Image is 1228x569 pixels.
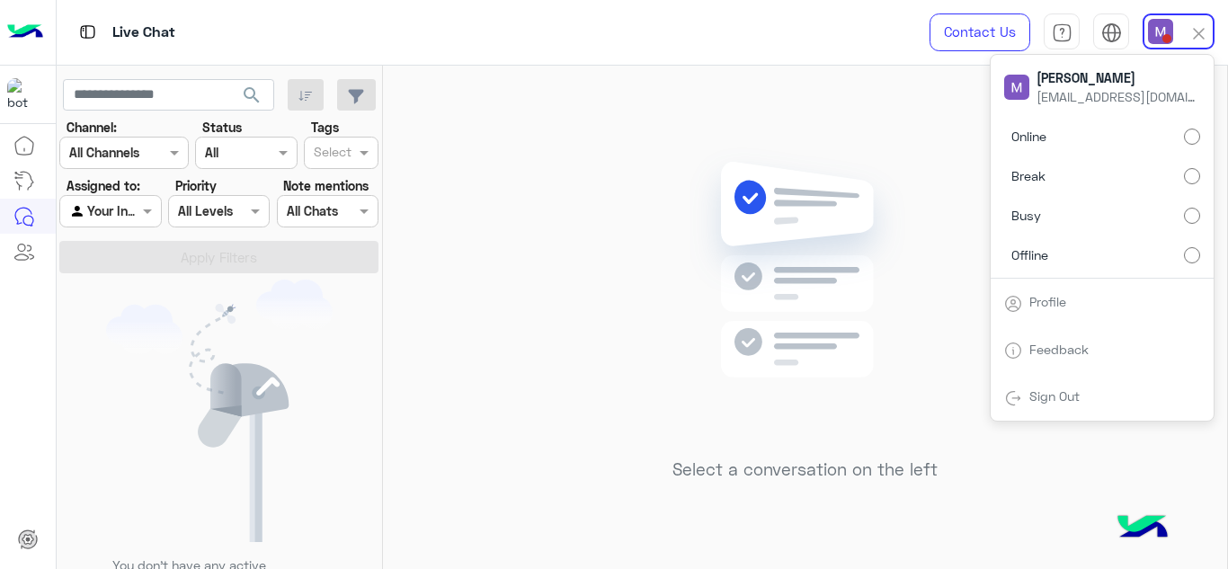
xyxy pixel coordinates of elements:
input: Offline [1184,247,1200,263]
input: Online [1184,129,1200,145]
h5: Select a conversation on the left [672,459,938,480]
img: empty users [106,280,333,542]
span: search [241,84,263,106]
img: tab [1004,295,1022,313]
a: Contact Us [930,13,1030,51]
p: Live Chat [112,21,175,45]
label: Status [202,118,242,137]
label: Tags [311,118,339,137]
img: userImage [1004,75,1029,100]
img: tab [1004,342,1022,360]
button: Apply Filters [59,241,378,273]
img: 317874714732967 [7,78,40,111]
img: tab [1052,22,1072,43]
a: Profile [1029,294,1066,309]
img: tab [76,21,99,43]
img: userImage [1148,19,1173,44]
img: hulul-logo.png [1111,497,1174,560]
span: [EMAIL_ADDRESS][DOMAIN_NAME] [1037,87,1198,106]
span: Break [1011,166,1046,185]
img: Logo [7,13,43,51]
span: Online [1011,127,1046,146]
span: Offline [1011,245,1048,264]
label: Note mentions [283,176,369,195]
input: Break [1184,168,1200,184]
a: tab [1044,13,1080,51]
img: tab [1004,389,1022,407]
a: Feedback [1029,342,1089,357]
img: close [1188,23,1209,44]
span: [PERSON_NAME] [1037,68,1198,87]
label: Priority [175,176,217,195]
img: tab [1101,22,1122,43]
a: Sign Out [1029,388,1080,404]
span: Busy [1011,206,1041,225]
label: Channel: [67,118,117,137]
img: no messages [675,147,935,446]
div: Select [311,142,351,165]
input: Busy [1184,208,1200,224]
label: Assigned to: [67,176,140,195]
button: search [230,79,274,118]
